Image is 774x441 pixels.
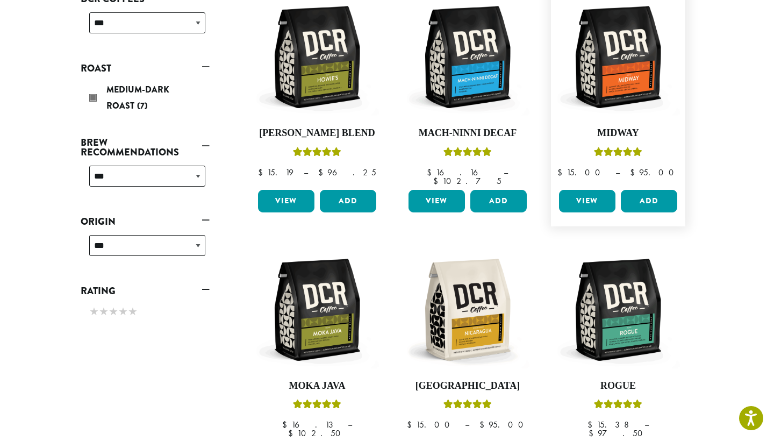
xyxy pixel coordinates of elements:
[589,428,648,439] bdi: 97.50
[99,304,109,319] span: ★
[408,190,465,212] a: View
[109,304,118,319] span: ★
[504,167,508,178] span: –
[406,380,529,392] h4: [GEOGRAPHIC_DATA]
[407,419,416,430] span: $
[258,167,293,178] bdi: 15.19
[470,190,527,212] button: Add
[589,428,598,439] span: $
[479,419,489,430] span: $
[81,8,210,46] div: DCR Coffees
[615,167,620,178] span: –
[320,190,376,212] button: Add
[407,419,455,430] bdi: 15.00
[282,419,291,430] span: $
[559,190,615,212] a: View
[255,127,379,139] h4: [PERSON_NAME] Blend
[81,59,210,77] a: Roast
[556,127,680,139] h4: Midway
[556,380,680,392] h4: Rogue
[128,304,138,319] span: ★
[433,175,501,187] bdi: 102.75
[594,398,642,414] div: Rated 5.00 out of 5
[255,248,379,372] img: DCR-12oz-Moka-Java-Stock-scaled.png
[81,77,210,120] div: Roast
[630,167,679,178] bdi: 95.00
[433,175,442,187] span: $
[556,248,680,372] img: DCR-12oz-Rogue-Stock-scaled.png
[293,146,341,162] div: Rated 4.67 out of 5
[288,428,297,439] span: $
[427,167,493,178] bdi: 16.16
[288,428,346,439] bdi: 102.50
[557,167,567,178] span: $
[293,398,341,414] div: Rated 5.00 out of 5
[427,167,436,178] span: $
[304,167,308,178] span: –
[81,282,210,300] a: Rating
[556,248,680,438] a: RogueRated 5.00 out of 5
[644,419,649,430] span: –
[318,167,327,178] span: $
[81,212,210,231] a: Origin
[89,304,99,319] span: ★
[258,190,314,212] a: View
[81,300,210,325] div: Rating
[557,167,605,178] bdi: 15.00
[465,419,469,430] span: –
[81,133,210,161] a: Brew Recommendations
[318,167,376,178] bdi: 96.25
[406,127,529,139] h4: Mach-Ninni Decaf
[406,248,529,438] a: [GEOGRAPHIC_DATA]Rated 5.00 out of 5
[594,146,642,162] div: Rated 5.00 out of 5
[479,419,528,430] bdi: 95.00
[106,83,169,112] span: Medium-Dark Roast
[282,419,338,430] bdi: 16.13
[118,304,128,319] span: ★
[137,99,148,112] span: (7)
[258,167,267,178] span: $
[621,190,677,212] button: Add
[443,398,492,414] div: Rated 5.00 out of 5
[348,419,352,430] span: –
[81,161,210,200] div: Brew Recommendations
[255,248,379,438] a: Moka JavaRated 5.00 out of 5
[255,380,379,392] h4: Moka Java
[81,231,210,269] div: Origin
[406,248,529,372] img: DCR-12oz-Nicaragua-Stock-scaled.png
[587,419,634,430] bdi: 15.38
[443,146,492,162] div: Rated 5.00 out of 5
[630,167,639,178] span: $
[587,419,597,430] span: $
